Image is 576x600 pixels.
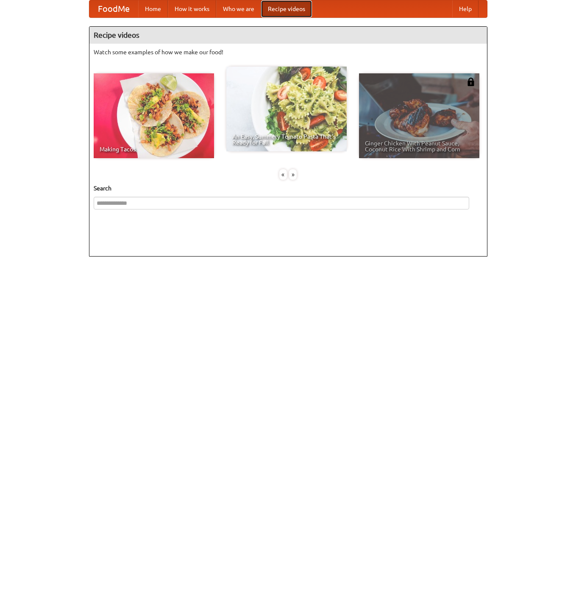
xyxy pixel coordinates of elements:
a: Home [138,0,168,17]
a: An Easy, Summery Tomato Pasta That's Ready for Fall [226,67,347,151]
a: Help [452,0,479,17]
p: Watch some examples of how we make our food! [94,48,483,56]
div: » [289,169,297,180]
a: How it works [168,0,216,17]
a: FoodMe [89,0,138,17]
a: Recipe videos [261,0,312,17]
span: An Easy, Summery Tomato Pasta That's Ready for Fall [232,134,341,145]
a: Who we are [216,0,261,17]
img: 483408.png [467,78,475,86]
div: « [279,169,287,180]
a: Making Tacos [94,73,214,158]
span: Making Tacos [100,146,208,152]
h4: Recipe videos [89,27,487,44]
h5: Search [94,184,483,193]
